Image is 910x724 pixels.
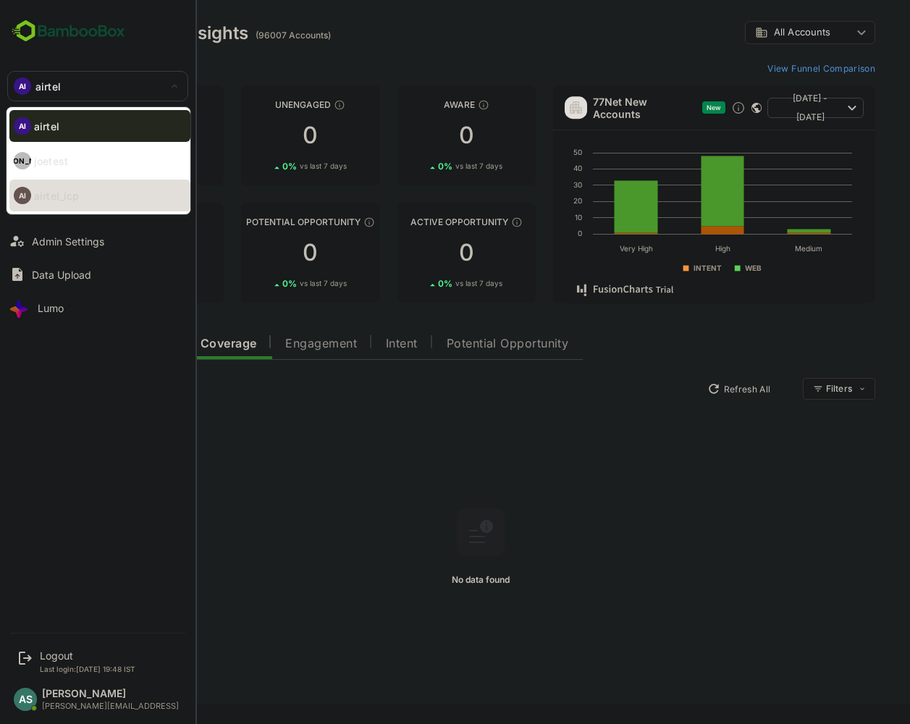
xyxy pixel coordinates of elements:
[527,229,531,237] text: 0
[76,161,140,172] div: 0 %
[313,216,324,228] div: These accounts are MQAs and can be passed on to Inside Sales
[232,278,296,289] div: 0 %
[190,216,329,227] div: Potential Opportunity
[723,27,780,38] span: All Accounts
[249,161,296,172] span: vs last 7 days
[14,152,31,169] div: [PERSON_NAME]
[14,117,31,135] div: AI
[396,338,518,350] span: Potential Opportunity
[717,98,813,118] button: [DATE] - [DATE]
[190,124,329,147] div: 0
[49,338,206,350] span: Data Quality and Coverage
[775,383,801,394] div: Filters
[523,180,531,189] text: 30
[35,216,173,227] div: Engaged
[35,241,173,264] div: 0
[744,244,772,253] text: Medium
[523,164,531,172] text: 40
[35,85,173,185] a: UnreachedThese accounts have not been engaged with for a defined time period00%vs last 7 days
[35,203,173,303] a: EngagedThese accounts are warm, further nurturing would qualify them to MQAs00%vs last 7 days
[35,376,140,402] button: New Insights
[347,85,485,185] a: AwareThese accounts have just entered the buying cycle and need further nurturing00%vs last 7 days
[656,104,670,111] span: New
[121,216,132,228] div: These accounts are warm, further nurturing would qualify them to MQAs
[387,161,452,172] div: 0 %
[283,99,295,111] div: These accounts have not shown enough engagement and need nurturing
[701,103,711,113] div: This card does not support filter and segments
[93,161,140,172] span: vs last 7 days
[347,216,485,227] div: Active Opportunity
[524,213,531,222] text: 10
[664,244,679,253] text: High
[232,161,296,172] div: 0 %
[347,241,485,264] div: 0
[387,278,452,289] div: 0 %
[774,376,825,402] div: Filters
[34,153,68,169] p: joetest
[190,241,329,264] div: 0
[728,89,791,127] span: [DATE] - [DATE]
[205,30,285,41] ag: (96007 Accounts)
[76,278,140,289] div: 0 %
[650,377,726,400] button: Refresh All
[190,85,329,185] a: UnengagedThese accounts have not shown enough engagement and need nurturing00%vs last 7 days
[34,119,59,134] p: airtel
[190,203,329,303] a: Potential OpportunityThese accounts are MQAs and can be passed on to Inside Sales00%vs last 7 days
[14,187,31,204] div: AI
[190,99,329,110] div: Unengaged
[127,99,139,111] div: These accounts have not been engaged with for a defined time period
[401,574,459,585] span: No data found
[704,26,801,39] div: All Accounts
[93,278,140,289] span: vs last 7 days
[35,22,198,43] div: Dashboard Insights
[460,216,472,228] div: These accounts have open opportunities which might be at any of the Sales Stages
[569,244,602,253] text: Very High
[711,56,825,80] button: View Funnel Comparison
[405,161,452,172] span: vs last 7 days
[34,188,79,203] p: airtel_icp
[347,124,485,147] div: 0
[542,96,646,120] a: 77Net New Accounts
[694,19,825,47] div: All Accounts
[347,99,485,110] div: Aware
[335,338,367,350] span: Intent
[405,278,452,289] span: vs last 7 days
[523,148,531,156] text: 50
[249,278,296,289] span: vs last 7 days
[523,196,531,205] text: 20
[235,338,306,350] span: Engagement
[35,124,173,147] div: 0
[427,99,439,111] div: These accounts have just entered the buying cycle and need further nurturing
[35,99,173,110] div: Unreached
[681,101,695,115] div: Discover new ICP-fit accounts showing engagement — via intent surges, anonymous website visits, L...
[347,203,485,303] a: Active OpportunityThese accounts have open opportunities which might be at any of the Sales Stage...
